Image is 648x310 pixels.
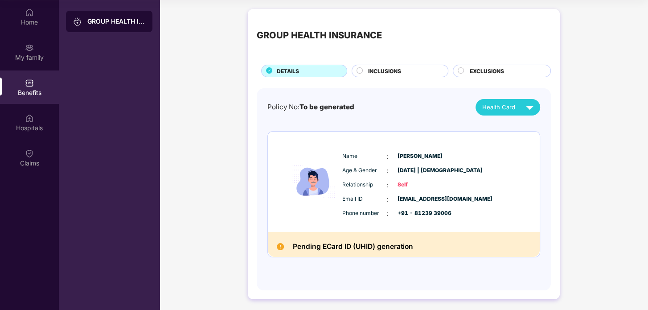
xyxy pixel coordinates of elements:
img: svg+xml;base64,PHN2ZyB3aWR0aD0iMjAiIGhlaWdodD0iMjAiIHZpZXdCb3g9IjAgMCAyMCAyMCIgZmlsbD0ibm9uZSIgeG... [25,43,34,52]
span: INCLUSIONS [368,67,401,75]
span: Age & Gender [342,166,387,175]
img: svg+xml;base64,PHN2ZyBpZD0iSG9zcGl0YWxzIiB4bWxucz0iaHR0cDovL3d3dy53My5vcmcvMjAwMC9zdmciIHdpZHRoPS... [25,114,34,123]
span: [DATE] | [DEMOGRAPHIC_DATA] [398,166,442,175]
div: Policy No: [267,102,354,112]
div: GROUP HEALTH INSURANCE [87,17,145,26]
img: svg+xml;base64,PHN2ZyBpZD0iQmVuZWZpdHMiIHhtbG5zPSJodHRwOi8vd3d3LnczLm9yZy8yMDAwL3N2ZyIgd2lkdGg9Ij... [25,79,34,87]
span: +91 - 81239 39006 [398,209,442,218]
span: : [387,166,389,176]
img: svg+xml;base64,PHN2ZyB4bWxucz0iaHR0cDovL3d3dy53My5vcmcvMjAwMC9zdmciIHZpZXdCb3g9IjAgMCAyNCAyNCIgd2... [522,99,537,115]
span: Relationship [342,181,387,189]
span: : [387,194,389,204]
span: Email ID [342,195,387,203]
img: Pending [277,243,284,250]
h2: Pending ECard ID (UHID) generation [293,241,413,253]
button: Health Card [476,99,540,116]
img: svg+xml;base64,PHN2ZyBpZD0iSG9tZSIgeG1sbnM9Imh0dHA6Ly93d3cudzMub3JnLzIwMDAvc3ZnIiB3aWR0aD0iMjAiIG... [25,8,34,17]
span: : [387,180,389,190]
span: Name [342,152,387,161]
img: svg+xml;base64,PHN2ZyBpZD0iQ2xhaW0iIHhtbG5zPSJodHRwOi8vd3d3LnczLm9yZy8yMDAwL3N2ZyIgd2lkdGg9IjIwIi... [25,149,34,158]
span: To be generated [299,103,354,111]
span: Self [398,181,442,189]
span: Phone number [342,209,387,218]
img: icon [287,143,340,220]
span: DETAILS [277,67,299,75]
span: Health Card [482,103,515,112]
span: : [387,209,389,219]
span: : [387,152,389,161]
span: EXCLUSIONS [469,67,504,75]
img: svg+xml;base64,PHN2ZyB3aWR0aD0iMjAiIGhlaWdodD0iMjAiIHZpZXdCb3g9IjAgMCAyMCAyMCIgZmlsbD0ibm9uZSIgeG... [73,17,82,26]
span: [EMAIL_ADDRESS][DOMAIN_NAME] [398,195,442,203]
span: [PERSON_NAME] [398,152,442,161]
div: GROUP HEALTH INSURANCE [257,29,382,43]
